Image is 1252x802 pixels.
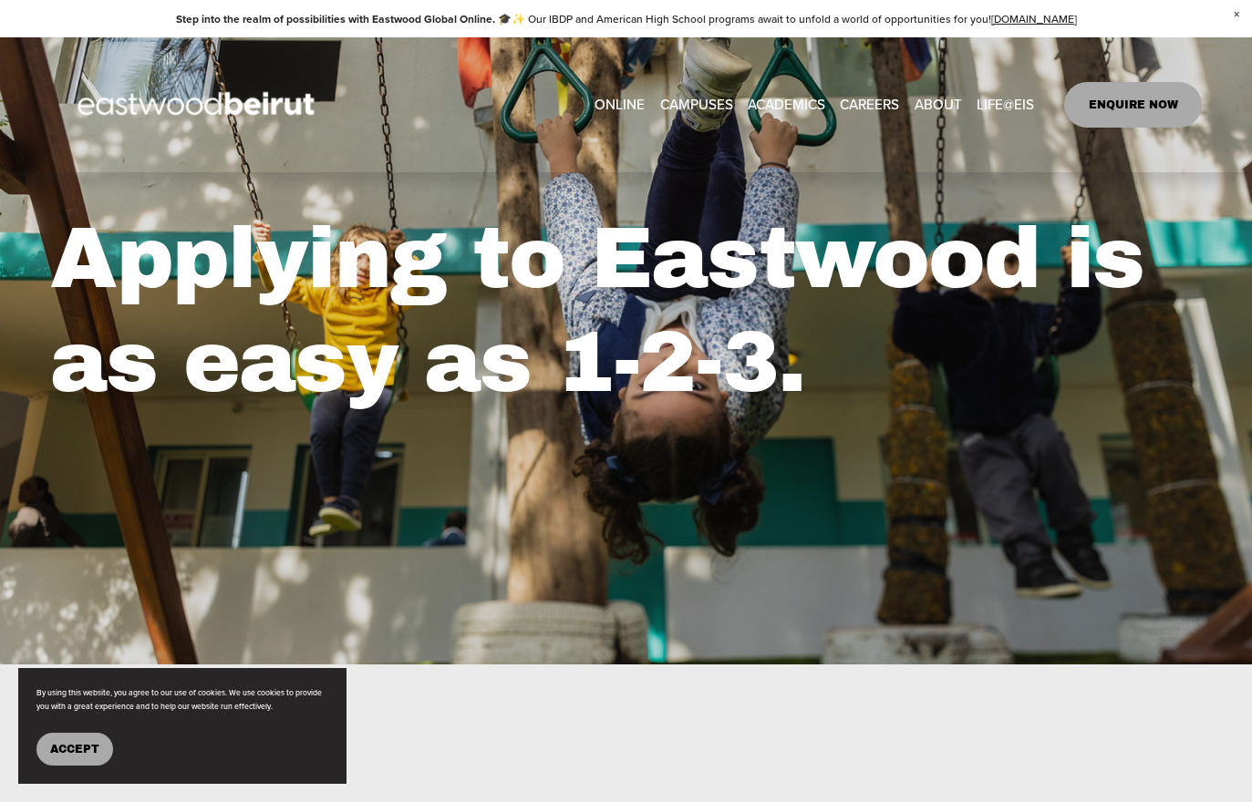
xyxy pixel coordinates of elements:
[748,91,825,119] a: folder dropdown
[595,91,645,119] a: ONLINE
[1064,82,1202,128] a: ENQUIRE NOW
[748,92,825,118] span: ACADEMICS
[840,91,899,119] a: CAREERS
[915,92,962,118] span: ABOUT
[915,91,962,119] a: folder dropdown
[660,92,733,118] span: CAMPUSES
[50,58,347,151] img: EastwoodIS Global Site
[991,11,1077,26] a: [DOMAIN_NAME]
[50,743,99,756] span: Accept
[50,207,1202,414] h1: Applying to Eastwood is as easy as 1-2-3.
[660,91,733,119] a: folder dropdown
[977,92,1034,118] span: LIFE@EIS
[18,668,347,784] section: Cookie banner
[36,733,113,766] button: Accept
[36,686,328,715] p: By using this website, you agree to our use of cookies. We use cookies to provide you with a grea...
[977,91,1034,119] a: folder dropdown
